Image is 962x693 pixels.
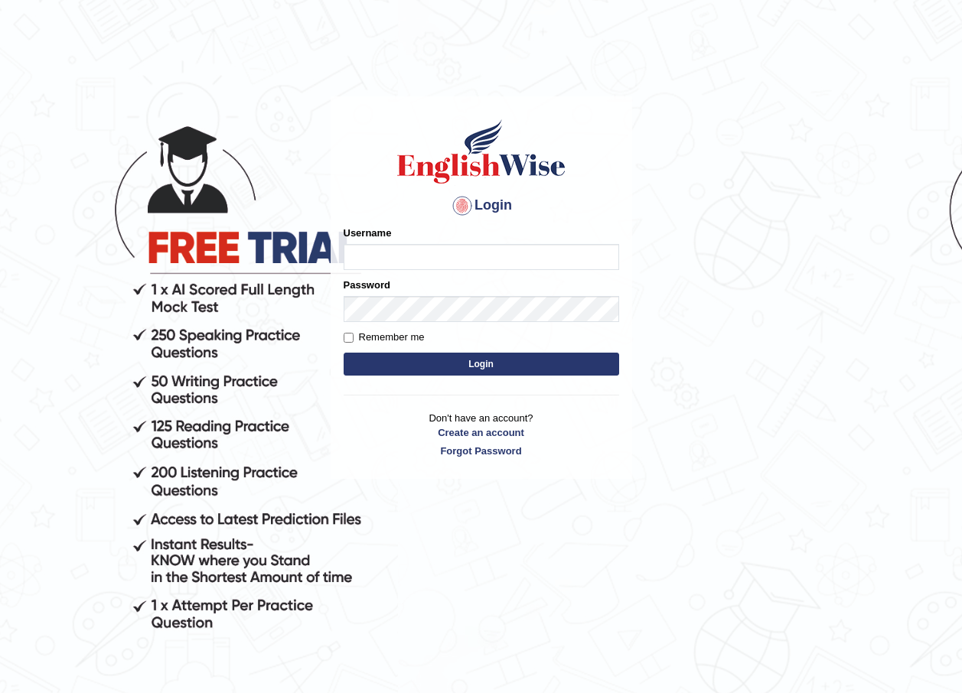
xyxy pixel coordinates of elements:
p: Don't have an account? [344,411,619,458]
a: Forgot Password [344,444,619,458]
label: Username [344,226,392,240]
h4: Login [344,194,619,218]
button: Login [344,353,619,376]
a: Create an account [344,425,619,440]
input: Remember me [344,333,354,343]
label: Remember me [344,330,425,345]
img: Logo of English Wise sign in for intelligent practice with AI [394,117,569,186]
label: Password [344,278,390,292]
